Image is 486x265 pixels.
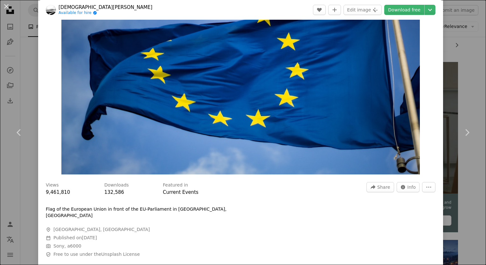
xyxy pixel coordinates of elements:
[46,206,237,219] p: Flag of the European Union in front of the EU-Parliament in [GEOGRAPHIC_DATA], [GEOGRAPHIC_DATA]
[163,182,188,188] h3: Featured in
[59,10,152,16] a: Available for hire
[377,182,390,192] span: Share
[344,5,382,15] button: Edit image
[366,182,394,192] button: Share this image
[59,4,152,10] a: [DEMOGRAPHIC_DATA][PERSON_NAME]
[397,182,420,192] button: Stats about this image
[53,243,81,249] button: Sony, a6000
[104,189,124,195] span: 132,586
[46,189,70,195] span: 9,461,810
[407,182,416,192] span: Info
[53,235,97,240] span: Published on
[82,235,97,240] time: December 24, 2020 at 7:53:16 AM CST
[313,5,326,15] button: Like
[53,227,150,233] span: [GEOGRAPHIC_DATA], [GEOGRAPHIC_DATA]
[53,251,140,258] span: Free to use under the
[46,5,56,15] img: Go to Christian Lue's profile
[46,182,59,188] h3: Views
[328,5,341,15] button: Add to Collection
[425,5,435,15] button: Choose download size
[101,252,140,257] a: Unsplash License
[163,189,198,195] a: Current Events
[422,182,435,192] button: More Actions
[448,102,486,163] a: Next
[384,5,424,15] a: Download free
[104,182,129,188] h3: Downloads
